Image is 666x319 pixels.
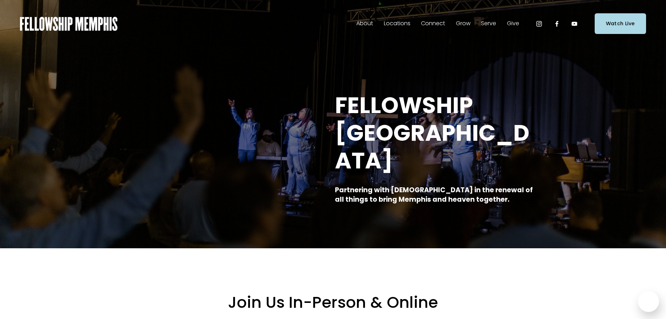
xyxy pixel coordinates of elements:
strong: Partnering with [DEMOGRAPHIC_DATA] in the renewal of all things to bring Memphis and heaven toget... [335,185,534,204]
span: About [356,19,373,29]
span: Grow [456,19,471,29]
span: Connect [421,19,445,29]
span: Locations [384,19,410,29]
span: Give [507,19,519,29]
a: Watch Live [595,13,646,34]
a: YouTube [571,20,578,27]
a: folder dropdown [456,18,471,29]
a: folder dropdown [384,18,410,29]
strong: FELLOWSHIP [GEOGRAPHIC_DATA] [335,90,529,176]
a: Facebook [553,20,560,27]
span: Serve [481,19,496,29]
a: folder dropdown [481,18,496,29]
h2: Join Us In-Person & Online [123,292,543,313]
a: Instagram [536,20,543,27]
a: folder dropdown [507,18,519,29]
a: folder dropdown [356,18,373,29]
img: Fellowship Memphis [20,17,117,31]
a: folder dropdown [421,18,445,29]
